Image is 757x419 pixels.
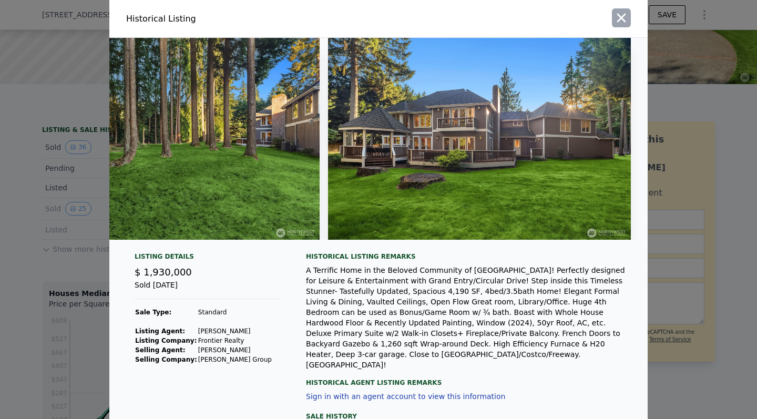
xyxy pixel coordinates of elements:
td: Frontier Realty [198,336,272,345]
strong: Listing Agent: [135,328,185,335]
td: Standard [198,308,272,317]
span: $ 1,930,000 [135,267,192,278]
td: [PERSON_NAME] Group [198,355,272,364]
div: Listing Details [135,252,281,265]
div: Historical Listing [126,13,374,25]
strong: Sale Type: [135,309,171,316]
strong: Listing Company: [135,337,197,344]
img: Property Img [328,38,631,240]
td: [PERSON_NAME] [198,326,272,336]
div: Historical Listing remarks [306,252,631,261]
td: [PERSON_NAME] [198,345,272,355]
strong: Selling Agent: [135,346,186,354]
img: Property Img [17,38,320,240]
div: A Terrific Home in the Beloved Community of [GEOGRAPHIC_DATA]! Perfectly designed for Leisure & E... [306,265,631,370]
strong: Selling Company: [135,356,197,363]
div: Historical Agent Listing Remarks [306,370,631,387]
div: Sold [DATE] [135,280,281,299]
button: Sign in with an agent account to view this information [306,392,505,401]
